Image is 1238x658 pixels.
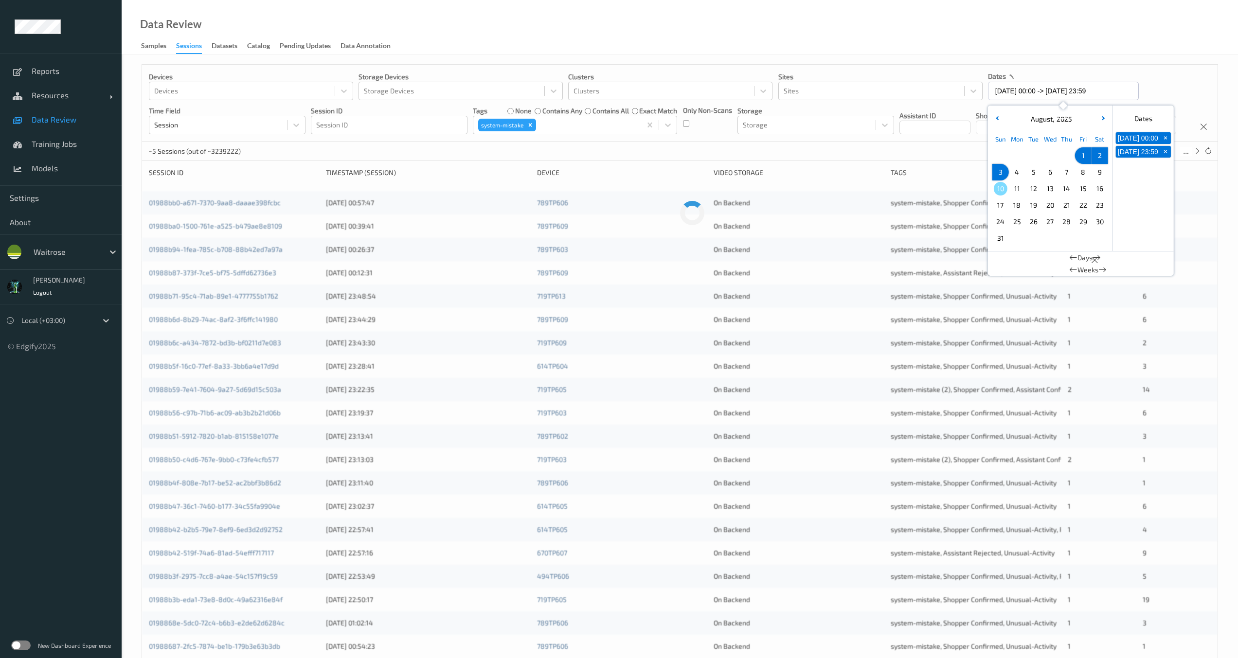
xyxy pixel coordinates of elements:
div: On Backend [714,291,884,301]
div: Samples [141,41,166,53]
div: Catalog [247,41,270,53]
div: Device [537,168,707,178]
span: 9 [1143,549,1147,557]
div: Choose Monday July 28 of 2025 [1009,147,1025,164]
a: 789TP606 [537,479,568,487]
a: 01988687-2fc5-7874-be1b-179b3e63b3db [149,642,280,650]
p: Shopper ID [976,111,1047,121]
span: system-mistake, Shopper Confirmed, Unusual-Activity [891,619,1057,627]
div: On Backend [714,408,884,418]
div: On Backend [714,198,884,208]
span: 1 [1068,362,1071,370]
span: 3 [1143,619,1147,627]
span: 8 [1077,165,1090,179]
a: 01988b87-373f-7ce5-bf75-5dffd62736e3 [149,268,276,277]
div: On Backend [714,571,884,581]
div: Choose Thursday September 04 of 2025 [1059,230,1075,247]
a: 789TP609 [537,315,568,323]
p: Storage Devices [359,72,563,82]
span: 1 [1143,642,1146,650]
a: 01988ba0-1500-761e-a525-b479ae8e8109 [149,222,282,230]
p: Session ID [311,106,467,116]
span: 19 [1143,595,1149,604]
a: Datasets [212,39,247,53]
div: Choose Wednesday August 06 of 2025 [1042,164,1059,180]
span: 25 [1010,215,1024,229]
div: Choose Wednesday September 03 of 2025 [1042,230,1059,247]
div: [DATE] 23:13:03 [326,455,530,464]
div: Choose Wednesday July 30 of 2025 [1042,147,1059,164]
div: Choose Sunday August 03 of 2025 [992,164,1009,180]
a: 01988b47-36c1-7460-b177-34c55fa9904e [149,502,280,510]
div: Choose Monday August 04 of 2025 [1009,164,1025,180]
span: 1 [1077,149,1090,162]
div: On Backend [714,595,884,605]
a: 01988bb0-a671-7370-9aa8-daaae398fcbc [149,198,281,207]
a: 01988b59-7e41-7604-9a27-5d69d15c503a [149,385,281,393]
p: Clusters [568,72,772,82]
div: Wed [1042,131,1059,147]
span: 26 [1027,215,1041,229]
div: Data Annotation [341,41,391,53]
label: contains all [592,106,629,116]
span: 29 [1077,215,1090,229]
span: system-mistake, Assistant Rejected, Unusual-Activity [891,549,1055,557]
div: Sat [1092,131,1108,147]
div: Timestamp (Session) [326,168,530,178]
a: 719TP603 [537,409,567,417]
div: [DATE] 23:13:41 [326,431,530,441]
span: 4 [1143,525,1147,534]
div: Choose Tuesday August 26 of 2025 [1025,213,1042,230]
span: 30 [1093,215,1107,229]
span: 6 [1043,165,1057,179]
span: 5 [1027,165,1041,179]
span: 1 [1068,315,1071,323]
div: Choose Friday September 05 of 2025 [1075,230,1092,247]
div: Choose Saturday August 23 of 2025 [1092,197,1108,213]
span: system-mistake, Shopper Confirmed, Unusual-Activity, Picklist item alert [891,525,1112,534]
div: [DATE] 00:12:31 [326,268,530,278]
p: Sites [778,72,983,82]
div: Choose Saturday August 09 of 2025 [1092,164,1108,180]
a: 789TP609 [537,268,568,277]
div: Choose Friday August 22 of 2025 [1075,197,1092,213]
span: 11 [1010,182,1024,196]
div: Thu [1059,131,1075,147]
div: Choose Thursday August 07 of 2025 [1059,164,1075,180]
div: Datasets [212,41,237,53]
div: Data Review [140,19,201,29]
div: Choose Monday September 01 of 2025 [1009,230,1025,247]
a: 01988b6c-a434-7872-bd3b-bf0211d7e083 [149,338,281,347]
span: 27 [1043,215,1057,229]
a: 719TP613 [537,292,566,300]
div: [DATE] 23:22:35 [326,385,530,394]
div: Choose Thursday July 31 of 2025 [1059,147,1075,164]
a: Sessions [176,39,212,54]
a: 614TP605 [537,502,568,510]
p: Storage [737,106,894,116]
div: [DATE] 23:19:37 [326,408,530,418]
span: 1 [1068,549,1071,557]
span: 19 [1027,198,1041,212]
div: [DATE] 23:02:37 [326,501,530,511]
a: 01988b3f-2975-7cc8-a4ae-54c157f19c59 [149,572,278,580]
a: 789TP606 [537,619,568,627]
div: Sun [992,131,1009,147]
span: 1 [1068,572,1071,580]
span: system-mistake, Shopper Confirmed, Unusual-Activity [891,595,1057,604]
div: Choose Tuesday August 19 of 2025 [1025,197,1042,213]
div: Sessions [176,41,202,54]
div: Fri [1075,131,1092,147]
div: Choose Wednesday August 20 of 2025 [1042,197,1059,213]
div: [DATE] 00:26:37 [326,245,530,254]
div: [DATE] 00:57:47 [326,198,530,208]
span: system-mistake, Shopper Confirmed, Unusual-Activity, Picklist item alert [891,572,1112,580]
div: On Backend [714,501,884,511]
div: Choose Tuesday August 12 of 2025 [1025,180,1042,197]
span: 31 [994,231,1007,245]
a: 494TP606 [537,572,569,580]
a: Pending Updates [280,39,341,53]
div: [DATE] 22:57:16 [326,548,530,558]
div: Choose Friday August 01 of 2025 [1075,147,1092,164]
div: On Backend [714,268,884,278]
